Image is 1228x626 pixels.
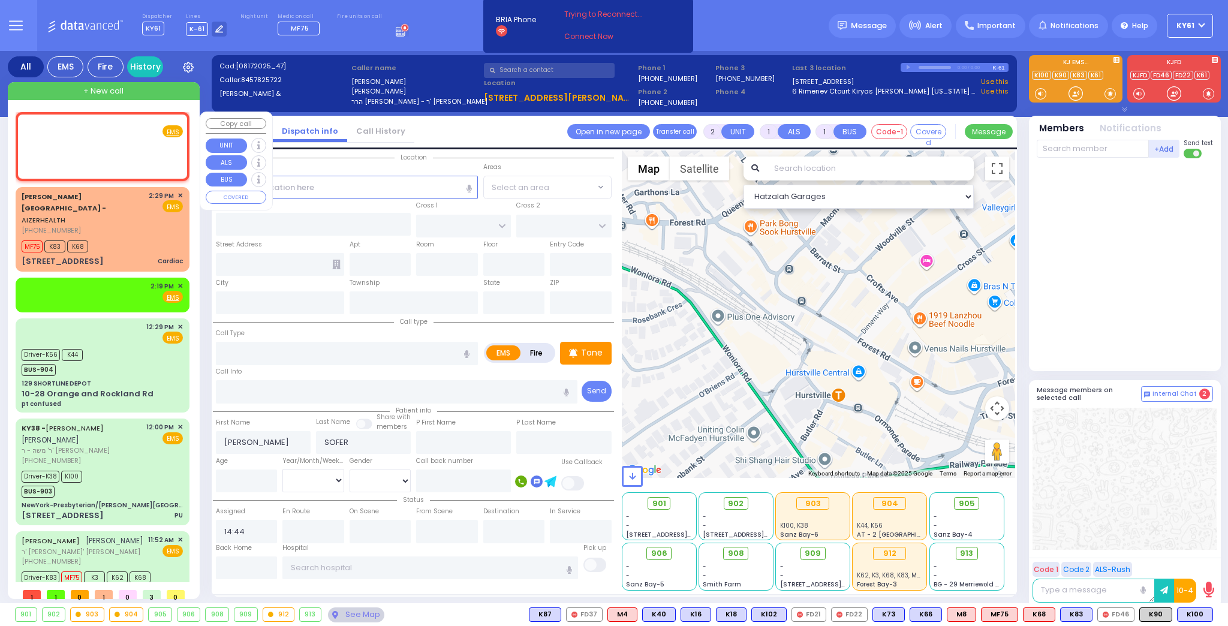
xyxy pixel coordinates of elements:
button: ALS [206,155,247,170]
a: KJFD [1130,71,1149,80]
label: Call back number [416,456,473,466]
label: Assigned [216,507,245,516]
span: KY61 [142,22,164,35]
button: Map camera controls [985,396,1009,420]
span: - [703,571,706,580]
div: 904 [873,497,906,510]
label: [PHONE_NUMBER] [638,98,697,107]
label: EMS [486,345,521,360]
div: 901 [16,608,37,621]
span: MF75 [22,240,43,252]
span: 901 [652,498,666,510]
label: Back Home [216,543,252,553]
span: Sanz Bay-5 [626,580,664,589]
span: Send text [1184,139,1213,148]
span: EMS [162,545,183,557]
small: Share with [377,413,411,422]
span: 2:44 PM [148,116,174,125]
button: Code-1 [871,124,907,139]
div: K102 [751,607,787,622]
span: 2:19 PM [151,282,174,291]
button: Drag Pegman onto the map to open Street View [985,440,1009,464]
span: KY38 - [22,423,46,433]
div: 906 [177,608,200,621]
span: Sanz Bay-6 [780,530,818,539]
div: M4 [607,607,637,622]
div: BLS [872,607,905,622]
span: הרר [PERSON_NAME] - ר' [PERSON_NAME] [22,127,143,147]
button: ALS [778,124,811,139]
input: Search a contact [484,63,615,78]
span: [PHONE_NUMBER] [22,456,81,465]
button: KY61 [1167,14,1213,38]
label: [PERSON_NAME] [351,86,480,97]
img: Logo [47,18,127,33]
div: BLS [751,607,787,622]
u: [STREET_ADDRESS][PERSON_NAME] - Use this [22,162,199,172]
label: Township [350,278,380,288]
span: ✕ [177,191,183,201]
span: Status [397,495,430,504]
button: UNIT [206,139,247,153]
span: 1 [47,590,65,599]
span: Phone 4 [715,87,788,97]
span: EMS [162,332,183,344]
label: Medic on call [278,13,323,20]
span: ✕ [177,116,183,126]
label: Use Callback [561,458,603,467]
label: Caller name [351,63,480,73]
img: red-radio-icon.svg [797,612,803,618]
span: - [626,521,630,530]
span: - [626,562,630,571]
span: Select an area [492,182,549,194]
span: Internal Chat [1152,390,1197,398]
div: 902 [43,608,65,621]
div: K83 [1060,607,1092,622]
span: [PERSON_NAME][GEOGRAPHIC_DATA] - [22,192,106,213]
span: [STREET_ADDRESS][PERSON_NAME] [626,530,739,539]
span: BG - 29 Merriewold S. [934,580,1001,589]
div: 10-28 Orange and Rockland Rd [22,388,153,400]
div: 908 [206,608,228,621]
div: BLS [1177,607,1213,622]
label: City [216,278,228,288]
span: EMS [162,432,183,444]
label: Cross 2 [516,201,540,210]
a: Use this [981,86,1009,97]
u: EMS [167,293,179,302]
div: NewYork-Presbyterian/[PERSON_NAME][GEOGRAPHIC_DATA] [22,501,183,510]
button: Transfer call [653,124,697,139]
span: MF75 [61,571,82,583]
div: 912 [263,608,294,621]
div: ALS KJ [947,607,976,622]
button: UNIT [721,124,754,139]
span: - [934,512,937,521]
span: Phone 3 [715,63,788,73]
a: [PERSON_NAME] [22,117,80,127]
div: EMS [47,56,83,77]
button: BUS [206,173,247,187]
p: Tone [581,347,603,359]
div: 905 [149,608,171,621]
label: P Last Name [516,418,556,428]
span: Call type [394,317,434,326]
span: K68 [130,571,151,583]
div: BLS [642,607,676,622]
label: From Scene [416,507,453,516]
div: K73 [872,607,905,622]
span: Notifications [1051,20,1098,31]
span: Sanz Bay-4 [934,530,973,539]
label: Call Info [216,367,242,377]
span: + New call [83,85,124,97]
label: Room [416,240,434,249]
label: On Scene [350,507,379,516]
a: FD22 [1173,71,1193,80]
div: 904 [110,608,143,621]
label: First Name [216,418,250,428]
input: Search location here [216,176,478,198]
img: Google [625,462,664,478]
img: message.svg [838,21,847,30]
span: KY61 [1176,20,1194,31]
label: P First Name [416,418,456,428]
div: See map [328,607,384,622]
